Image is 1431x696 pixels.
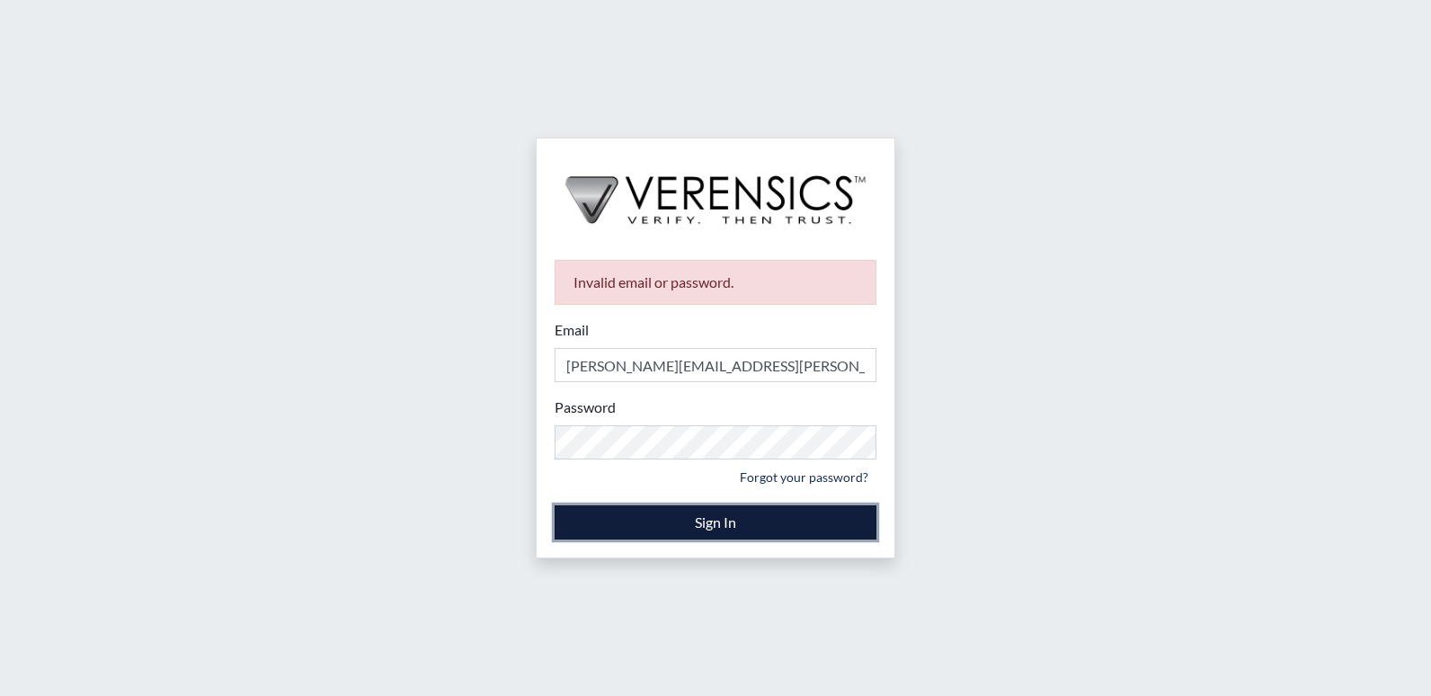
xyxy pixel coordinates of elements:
[555,348,876,382] input: Email
[732,463,876,491] a: Forgot your password?
[555,505,876,540] button: Sign In
[555,260,876,305] div: Invalid email or password.
[555,397,616,418] label: Password
[537,138,894,243] img: logo-wide-black.2aad4157.png
[555,319,589,341] label: Email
